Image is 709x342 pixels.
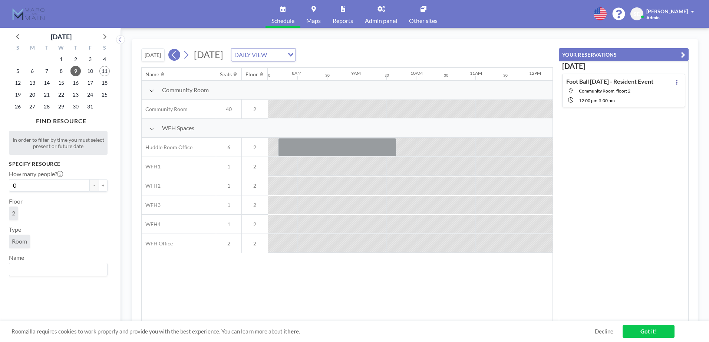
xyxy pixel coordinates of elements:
div: T [68,44,83,53]
span: [DATE] [194,49,223,60]
div: Search for option [231,48,296,61]
h3: [DATE] [562,61,685,71]
span: Friday, October 3, 2025 [85,54,95,64]
span: Huddle Room Office [142,144,192,151]
div: 8AM [292,70,301,76]
span: WFH3 [142,202,161,208]
button: + [99,179,108,192]
span: Reports [333,18,353,24]
div: S [97,44,112,53]
span: - [597,98,599,103]
div: 30 [503,73,508,78]
span: Friday, October 24, 2025 [85,90,95,100]
span: Tuesday, October 28, 2025 [42,101,52,112]
label: Name [9,254,24,261]
input: Search for option [269,50,283,60]
span: Sunday, October 26, 2025 [13,101,23,112]
div: W [54,44,69,53]
span: Tuesday, October 21, 2025 [42,90,52,100]
span: SD [634,11,640,17]
label: Floor [9,198,23,205]
div: S [11,44,25,53]
span: 2 [242,144,268,151]
span: Community Room [142,106,188,113]
span: Saturday, October 25, 2025 [99,90,110,100]
img: organization-logo [12,7,45,21]
span: Saturday, October 18, 2025 [99,78,110,88]
label: Type [9,226,21,233]
button: YOUR RESERVATIONS [559,48,689,61]
span: Wednesday, October 8, 2025 [56,66,66,76]
span: WFH2 [142,182,161,189]
span: 2 [242,182,268,189]
span: WFH4 [142,221,161,228]
span: Friday, October 10, 2025 [85,66,95,76]
span: WFH Office [142,240,173,247]
span: Room [12,238,27,245]
div: [DATE] [51,31,72,42]
span: Thursday, October 30, 2025 [70,101,81,112]
div: 12PM [529,70,541,76]
span: Saturday, October 11, 2025 [99,66,110,76]
h3: Specify resource [9,161,108,167]
h4: Foot Ball [DATE] - Resident Event [566,78,653,85]
span: Sunday, October 19, 2025 [13,90,23,100]
span: 1 [216,182,241,189]
input: Search for option [10,265,103,274]
div: 30 [444,73,448,78]
span: Monday, October 6, 2025 [27,66,37,76]
h4: FIND RESOURCE [9,114,113,125]
span: Roomzilla requires cookies to work properly and provide you with the best experience. You can lea... [11,328,595,335]
span: 2 [242,106,268,113]
a: Decline [595,328,613,335]
span: 12:00 PM [579,98,597,103]
div: 30 [325,73,330,78]
span: Thursday, October 2, 2025 [70,54,81,64]
div: M [25,44,40,53]
div: 30 [266,73,270,78]
div: Seats [220,71,232,78]
span: [PERSON_NAME] [646,8,688,14]
span: Admin [646,15,660,20]
span: Thursday, October 23, 2025 [70,90,81,100]
span: 2 [242,221,268,228]
span: Other sites [409,18,438,24]
span: Wednesday, October 22, 2025 [56,90,66,100]
span: 5:00 PM [599,98,615,103]
span: 2 [242,202,268,208]
div: 10AM [410,70,423,76]
span: Wednesday, October 15, 2025 [56,78,66,88]
span: Maps [306,18,321,24]
a: here. [287,328,300,335]
span: Sunday, October 5, 2025 [13,66,23,76]
span: Thursday, October 16, 2025 [70,78,81,88]
span: Community Room [162,86,209,94]
span: Community Room, floor: 2 [579,88,630,94]
span: Monday, October 20, 2025 [27,90,37,100]
span: 6 [216,144,241,151]
span: Monday, October 27, 2025 [27,101,37,112]
span: Sunday, October 12, 2025 [13,78,23,88]
span: 2 [242,163,268,170]
span: 1 [216,202,241,208]
span: 1 [216,163,241,170]
label: How many people? [9,170,63,178]
span: Friday, October 31, 2025 [85,101,95,112]
span: 2 [12,209,15,217]
span: Admin panel [365,18,397,24]
div: T [40,44,54,53]
button: - [90,179,99,192]
span: 2 [216,240,241,247]
span: Thursday, October 9, 2025 [70,66,81,76]
span: Friday, October 17, 2025 [85,78,95,88]
div: Name [145,71,159,78]
div: Search for option [9,263,107,276]
span: 40 [216,106,241,113]
span: Monday, October 13, 2025 [27,78,37,88]
div: 9AM [351,70,361,76]
span: 1 [216,221,241,228]
span: Tuesday, October 14, 2025 [42,78,52,88]
div: 30 [385,73,389,78]
div: F [83,44,97,53]
span: WFH Spaces [162,124,194,132]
